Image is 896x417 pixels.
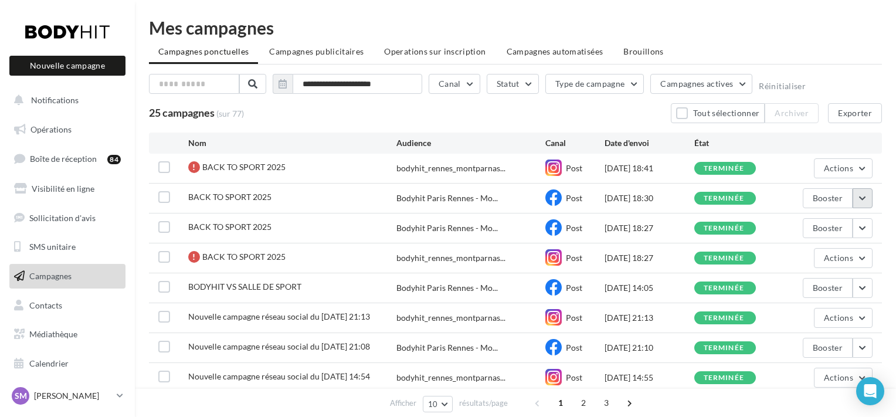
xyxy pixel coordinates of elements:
[269,46,364,56] span: Campagnes publicitaires
[824,253,853,263] span: Actions
[704,165,745,172] div: terminée
[566,193,582,203] span: Post
[459,398,508,409] span: résultats/page
[7,88,123,113] button: Notifications
[428,399,438,409] span: 10
[29,300,62,310] span: Contacts
[216,108,244,120] span: (sur 77)
[574,394,593,412] span: 2
[396,137,545,149] div: Audience
[566,313,582,323] span: Post
[803,278,853,298] button: Booster
[396,282,498,294] span: Bodyhit Paris Rennes - Mo...
[7,146,128,171] a: Boîte de réception84
[759,82,806,91] button: Réinitialiser
[803,338,853,358] button: Booster
[704,255,745,262] div: terminée
[704,374,745,382] div: terminée
[623,46,664,56] span: Brouillons
[566,223,582,233] span: Post
[188,341,370,351] span: Nouvelle campagne réseau social du 20-07-2025 21:08
[704,225,745,232] div: terminée
[605,372,694,384] div: [DATE] 14:55
[396,252,505,264] span: bodyhit_rennes_montparnas...
[188,222,271,232] span: BACK TO SPORT 2025
[149,19,882,36] div: Mes campagnes
[188,311,370,321] span: Nouvelle campagne réseau social du 20-07-2025 21:13
[188,137,396,149] div: Nom
[202,162,286,172] span: BACK TO SPORT 2025
[7,293,128,318] a: Contacts
[396,372,505,384] span: bodyhit_rennes_montparnas...
[545,137,605,149] div: Canal
[605,282,694,294] div: [DATE] 14:05
[814,368,873,388] button: Actions
[29,358,69,368] span: Calendrier
[605,222,694,234] div: [DATE] 18:27
[566,283,582,293] span: Post
[32,184,94,194] span: Visibilité en ligne
[29,329,77,339] span: Médiathèque
[7,117,128,142] a: Opérations
[31,95,79,105] span: Notifications
[188,192,271,202] span: BACK TO SPORT 2025
[856,377,884,405] div: Open Intercom Messenger
[824,163,853,173] span: Actions
[765,103,819,123] button: Archiver
[671,103,765,123] button: Tout sélectionner
[396,312,505,324] span: bodyhit_rennes_montparnas...
[188,371,370,381] span: Nouvelle campagne réseau social du 06-07-2025 14:54
[29,212,96,222] span: Sollicitation d'avis
[660,79,733,89] span: Campagnes actives
[7,322,128,347] a: Médiathèque
[384,46,486,56] span: Operations sur inscription
[7,235,128,259] a: SMS unitaire
[7,264,128,289] a: Campagnes
[605,137,694,149] div: Date d'envoi
[396,222,498,234] span: Bodyhit Paris Rennes - Mo...
[704,344,745,352] div: terminée
[30,124,72,134] span: Opérations
[605,312,694,324] div: [DATE] 21:13
[566,372,582,382] span: Post
[650,74,752,94] button: Campagnes actives
[507,46,603,56] span: Campagnes automatisées
[188,282,301,291] span: BODYHIT VS SALLE DE SPORT
[7,177,128,201] a: Visibilité en ligne
[15,390,27,402] span: SM
[34,390,112,402] p: [PERSON_NAME]
[149,106,215,119] span: 25 campagnes
[803,218,853,238] button: Booster
[566,163,582,173] span: Post
[551,394,570,412] span: 1
[9,385,125,407] a: SM [PERSON_NAME]
[704,314,745,322] div: terminée
[545,74,644,94] button: Type de campagne
[704,284,745,292] div: terminée
[824,372,853,382] span: Actions
[7,351,128,376] a: Calendrier
[7,206,128,230] a: Sollicitation d'avis
[814,158,873,178] button: Actions
[566,253,582,263] span: Post
[566,343,582,352] span: Post
[29,242,76,252] span: SMS unitaire
[814,248,873,268] button: Actions
[423,396,453,412] button: 10
[30,154,97,164] span: Boîte de réception
[814,308,873,328] button: Actions
[597,394,616,412] span: 3
[803,188,853,208] button: Booster
[9,56,125,76] button: Nouvelle campagne
[824,313,853,323] span: Actions
[202,252,286,262] span: BACK TO SPORT 2025
[396,162,505,174] span: bodyhit_rennes_montparnas...
[605,342,694,354] div: [DATE] 21:10
[605,162,694,174] div: [DATE] 18:41
[694,137,783,149] div: État
[29,271,72,281] span: Campagnes
[396,342,498,354] span: Bodyhit Paris Rennes - Mo...
[605,192,694,204] div: [DATE] 18:30
[107,155,121,164] div: 84
[390,398,416,409] span: Afficher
